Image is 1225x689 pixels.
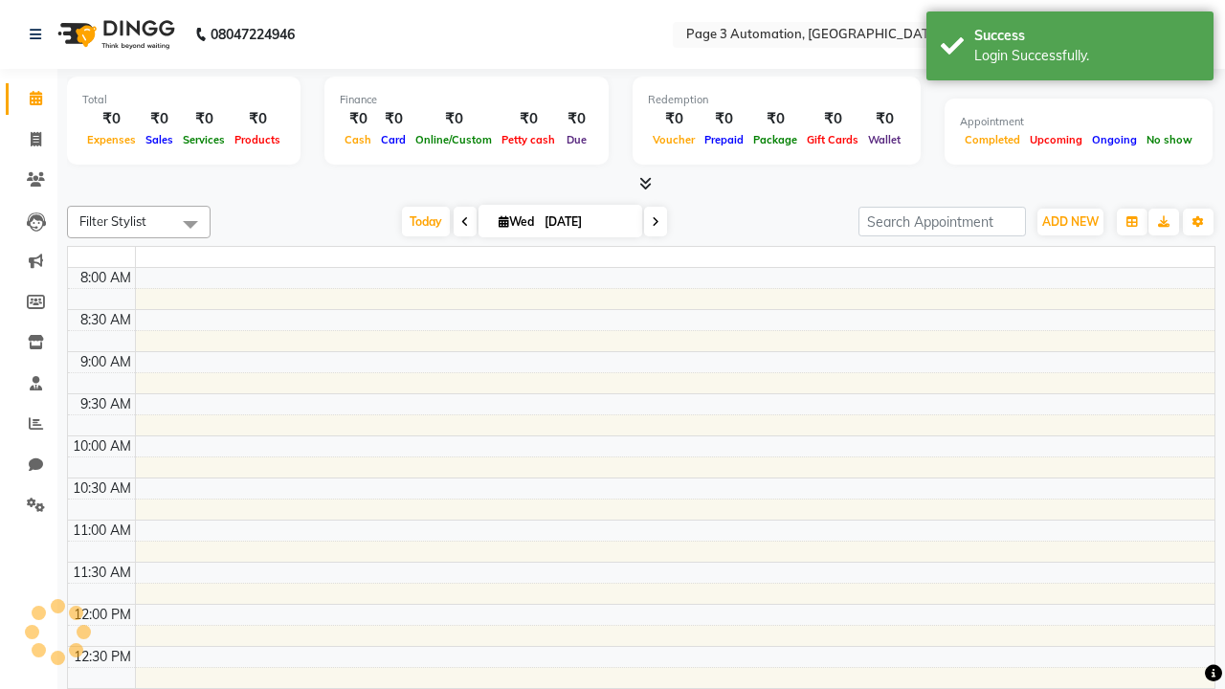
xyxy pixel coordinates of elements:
[69,436,135,456] div: 10:00 AM
[69,563,135,583] div: 11:30 AM
[497,108,560,130] div: ₹0
[1142,133,1197,146] span: No show
[539,208,635,236] input: 2025-10-01
[494,214,539,229] span: Wed
[69,478,135,499] div: 10:30 AM
[700,133,748,146] span: Prepaid
[69,521,135,541] div: 11:00 AM
[79,213,146,229] span: Filter Stylist
[340,108,376,130] div: ₹0
[402,207,450,236] span: Today
[77,394,135,414] div: 9:30 AM
[340,133,376,146] span: Cash
[863,108,905,130] div: ₹0
[178,133,230,146] span: Services
[49,8,180,61] img: logo
[700,108,748,130] div: ₹0
[411,133,497,146] span: Online/Custom
[497,133,560,146] span: Petty cash
[178,108,230,130] div: ₹0
[211,8,295,61] b: 08047224946
[82,92,285,108] div: Total
[560,108,593,130] div: ₹0
[141,108,178,130] div: ₹0
[411,108,497,130] div: ₹0
[77,268,135,288] div: 8:00 AM
[648,133,700,146] span: Voucher
[748,133,802,146] span: Package
[960,114,1197,130] div: Appointment
[802,133,863,146] span: Gift Cards
[1087,133,1142,146] span: Ongoing
[974,26,1199,46] div: Success
[77,310,135,330] div: 8:30 AM
[82,133,141,146] span: Expenses
[802,108,863,130] div: ₹0
[562,133,591,146] span: Due
[960,133,1025,146] span: Completed
[863,133,905,146] span: Wallet
[340,92,593,108] div: Finance
[376,133,411,146] span: Card
[376,108,411,130] div: ₹0
[77,352,135,372] div: 9:00 AM
[974,46,1199,66] div: Login Successfully.
[648,92,905,108] div: Redemption
[858,207,1026,236] input: Search Appointment
[1042,214,1099,229] span: ADD NEW
[1037,209,1103,235] button: ADD NEW
[82,108,141,130] div: ₹0
[1025,133,1087,146] span: Upcoming
[230,108,285,130] div: ₹0
[648,108,700,130] div: ₹0
[70,605,135,625] div: 12:00 PM
[748,108,802,130] div: ₹0
[141,133,178,146] span: Sales
[70,647,135,667] div: 12:30 PM
[230,133,285,146] span: Products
